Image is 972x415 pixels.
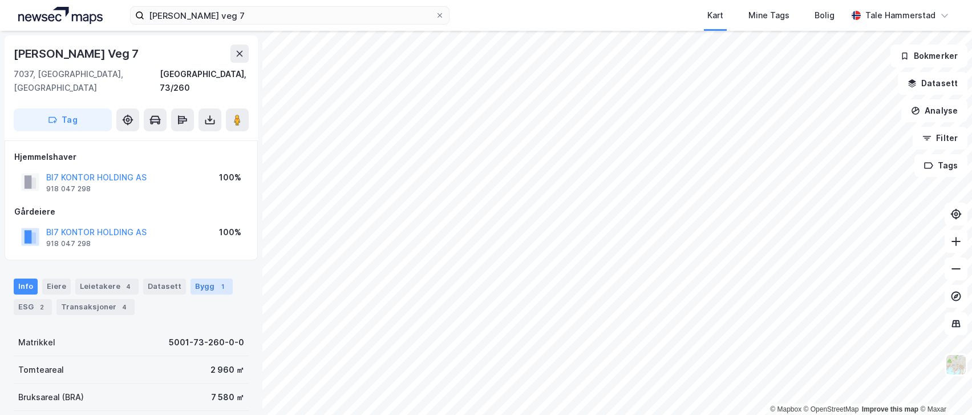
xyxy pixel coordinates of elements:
div: 4 [123,281,134,292]
div: [PERSON_NAME] Veg 7 [14,45,141,63]
div: Bolig [815,9,835,22]
iframe: Chat Widget [915,360,972,415]
button: Analyse [901,99,967,122]
div: Kontrollprogram for chat [915,360,972,415]
div: Leietakere [75,279,139,295]
div: Info [14,279,38,295]
input: Søk på adresse, matrikkel, gårdeiere, leietakere eller personer [144,7,435,24]
a: Mapbox [770,405,801,413]
div: 7 580 ㎡ [211,390,244,404]
div: Gårdeiere [14,205,248,219]
div: Hjemmelshaver [14,150,248,164]
div: 5001-73-260-0-0 [169,336,244,349]
a: Improve this map [862,405,918,413]
div: 1 [217,281,228,292]
div: Tomteareal [18,363,64,377]
div: 2 960 ㎡ [210,363,244,377]
div: Datasett [143,279,186,295]
a: OpenStreetMap [804,405,859,413]
div: Bygg [191,279,233,295]
div: 100% [219,225,241,239]
button: Filter [913,127,967,150]
button: Tag [14,108,112,131]
button: Datasett [898,72,967,95]
div: Kart [707,9,723,22]
div: 918 047 298 [46,239,91,248]
img: Z [945,354,967,376]
div: 7037, [GEOGRAPHIC_DATA], [GEOGRAPHIC_DATA] [14,67,160,95]
div: ESG [14,299,52,315]
div: 4 [119,301,130,313]
button: Bokmerker [890,45,967,67]
img: logo.a4113a55bc3d86da70a041830d287a7e.svg [18,7,103,24]
div: Eiere [42,279,71,295]
div: Transaksjoner [56,299,135,315]
div: 100% [219,171,241,184]
div: [GEOGRAPHIC_DATA], 73/260 [160,67,249,95]
div: Matrikkel [18,336,55,349]
div: Mine Tags [748,9,789,22]
div: 2 [36,301,47,313]
div: 918 047 298 [46,184,91,194]
div: Tale Hammerstad [865,9,935,22]
div: Bruksareal (BRA) [18,390,84,404]
button: Tags [914,154,967,177]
